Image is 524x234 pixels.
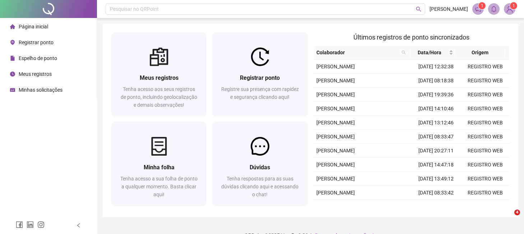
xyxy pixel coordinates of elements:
[316,148,355,153] span: [PERSON_NAME]
[412,186,461,200] td: [DATE] 08:33:42
[460,158,510,172] td: REGISTRO WEB
[353,33,469,41] span: Últimos registros de ponto sincronizados
[16,221,23,228] span: facebook
[412,74,461,88] td: [DATE] 08:18:38
[316,134,355,139] span: [PERSON_NAME]
[475,6,481,12] span: notification
[504,4,515,14] img: 52243
[144,164,175,171] span: Minha folha
[416,6,421,12] span: search
[316,49,399,56] span: Colaborador
[316,162,355,168] span: [PERSON_NAME]
[513,3,515,8] span: 1
[240,74,280,81] span: Registrar ponto
[500,210,517,227] iframe: Intercom live chat
[316,92,355,97] span: [PERSON_NAME]
[460,186,510,200] td: REGISTRO WEB
[120,176,198,197] span: Tenha acesso a sua folha de ponto a qualquer momento. Basta clicar aqui!
[412,144,461,158] td: [DATE] 20:27:11
[460,130,510,144] td: REGISTRO WEB
[76,223,81,228] span: left
[514,210,520,215] span: 4
[221,176,298,197] span: Tenha respostas para as suas dúvidas clicando aqui e acessando o chat!
[316,64,355,69] span: [PERSON_NAME]
[460,88,510,102] td: REGISTRO WEB
[412,172,461,186] td: [DATE] 13:49:12
[250,164,270,171] span: Dúvidas
[491,6,497,12] span: bell
[10,56,15,61] span: file
[478,2,486,9] sup: 1
[412,130,461,144] td: [DATE] 08:33:47
[460,116,510,130] td: REGISTRO WEB
[412,102,461,116] td: [DATE] 14:10:46
[19,71,52,77] span: Meus registros
[19,40,54,45] span: Registrar ponto
[412,88,461,102] td: [DATE] 19:39:36
[27,221,34,228] span: linkedin
[412,49,448,56] span: Data/Hora
[460,60,510,74] td: REGISTRO WEB
[10,72,15,77] span: clock-circle
[111,122,207,206] a: Minha folhaTenha acesso a sua folha de ponto a qualquer momento. Basta clicar aqui!
[212,122,307,206] a: DúvidasTenha respostas para as suas dúvidas clicando aqui e acessando o chat!
[460,74,510,88] td: REGISTRO WEB
[460,200,510,214] td: REGISTRO WEB
[460,144,510,158] td: REGISTRO WEB
[19,24,48,29] span: Página inicial
[10,40,15,45] span: environment
[400,47,407,58] span: search
[221,86,299,100] span: Registre sua presença com rapidez e segurança clicando aqui!
[460,172,510,186] td: REGISTRO WEB
[10,87,15,92] span: schedule
[409,46,456,60] th: Data/Hora
[412,116,461,130] td: [DATE] 13:12:46
[430,5,468,13] span: [PERSON_NAME]
[456,46,504,60] th: Origem
[10,24,15,29] span: home
[111,32,207,116] a: Meus registrosTenha acesso aos seus registros de ponto, incluindo geolocalização e demais observa...
[121,86,197,108] span: Tenha acesso aos seus registros de ponto, incluindo geolocalização e demais observações!
[412,158,461,172] td: [DATE] 14:47:18
[510,2,517,9] sup: Atualize o seu contato no menu Meus Dados
[19,87,62,93] span: Minhas solicitações
[402,50,406,55] span: search
[19,55,57,61] span: Espelho de ponto
[481,3,483,8] span: 1
[316,78,355,83] span: [PERSON_NAME]
[140,74,178,81] span: Meus registros
[412,200,461,214] td: [DATE] 19:42:34
[316,190,355,196] span: [PERSON_NAME]
[212,32,307,116] a: Registrar pontoRegistre sua presença com rapidez e segurança clicando aqui!
[412,60,461,74] td: [DATE] 12:32:38
[460,102,510,116] td: REGISTRO WEB
[316,106,355,111] span: [PERSON_NAME]
[316,176,355,182] span: [PERSON_NAME]
[37,221,45,228] span: instagram
[316,120,355,125] span: [PERSON_NAME]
